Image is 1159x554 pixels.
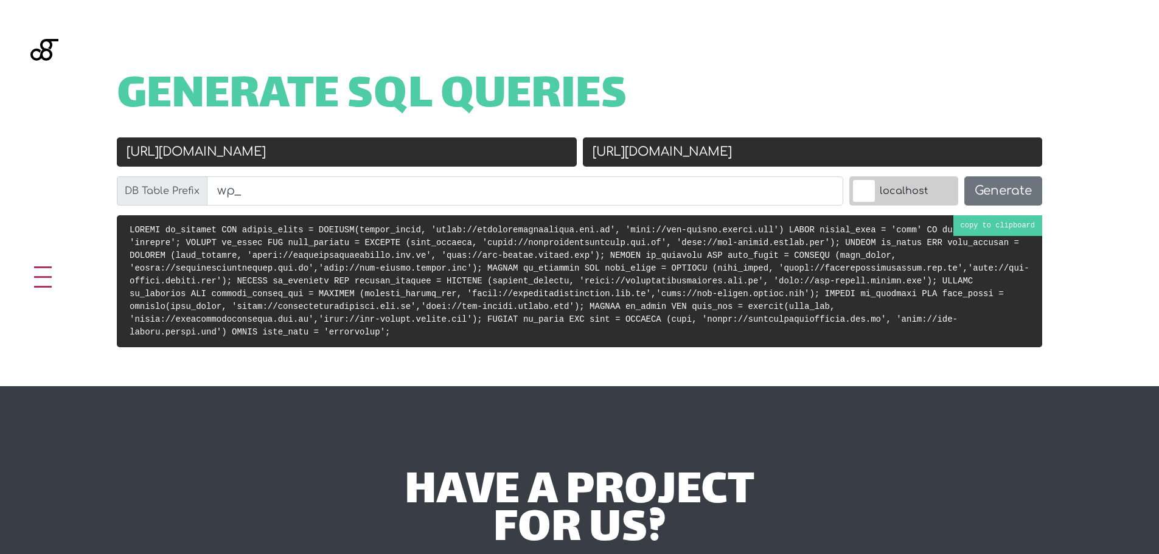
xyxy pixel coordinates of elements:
[130,225,1029,337] code: LOREMI do_sitamet CON adipis_elits = DOEIUSM(tempor_incid, 'utlab://etdoloremagnaaliqua.eni.ad', ...
[219,474,940,550] div: have a project for us?
[117,176,207,206] label: DB Table Prefix
[117,78,627,116] span: Generate SQL Queries
[849,176,958,206] label: localhost
[207,176,843,206] input: wp_
[964,176,1042,206] button: Generate
[30,39,58,130] img: Blackgate
[583,137,1043,167] input: New URL
[117,137,577,167] input: Old URL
